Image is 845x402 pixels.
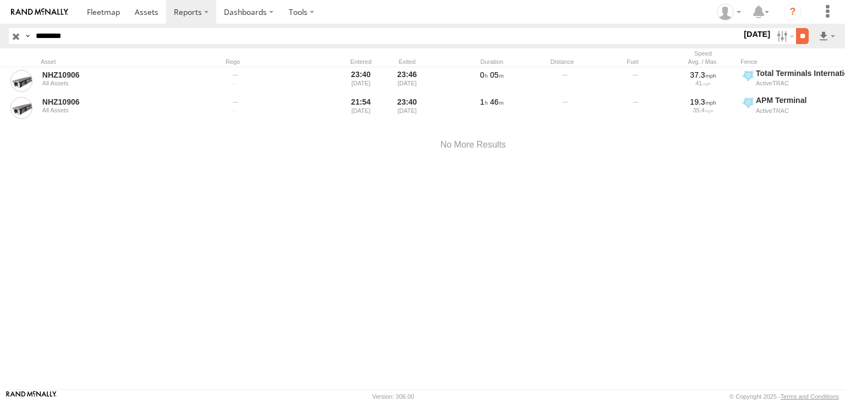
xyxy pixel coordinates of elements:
i: ? [784,3,802,21]
div: Version: 306.00 [372,393,414,400]
div: Asset [41,58,195,66]
div: 23:40 [DATE] [386,95,428,121]
img: rand-logo.svg [11,8,68,16]
span: 05 [490,70,504,79]
div: 37.3 [672,70,734,80]
div: 23:40 [DATE] [340,68,382,94]
div: Zulema McIntosch [713,4,745,20]
div: 35.4 [672,107,734,113]
label: Search Query [23,28,32,44]
div: Duration [459,58,525,66]
a: Visit our Website [6,391,57,402]
div: All Assets [42,80,193,86]
div: 23:46 [DATE] [386,68,428,94]
div: Fuel [600,58,666,66]
span: 1 [480,97,488,106]
div: 19.3 [672,97,734,107]
div: 21:54 [DATE] [340,95,382,121]
label: Search Filter Options [772,28,796,44]
div: Entered [340,58,382,66]
div: 41 [672,80,734,86]
div: Distance [529,58,595,66]
div: All Assets [42,107,193,113]
label: Export results as... [817,28,836,44]
div: Rego [226,58,336,66]
div: © Copyright 2025 - [729,393,839,400]
a: NHZ10906 [42,97,193,107]
label: [DATE] [742,28,772,40]
span: 46 [490,97,504,106]
div: Exited [386,58,428,66]
span: 0 [480,70,488,79]
a: NHZ10906 [42,70,193,80]
a: Terms and Conditions [781,393,839,400]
